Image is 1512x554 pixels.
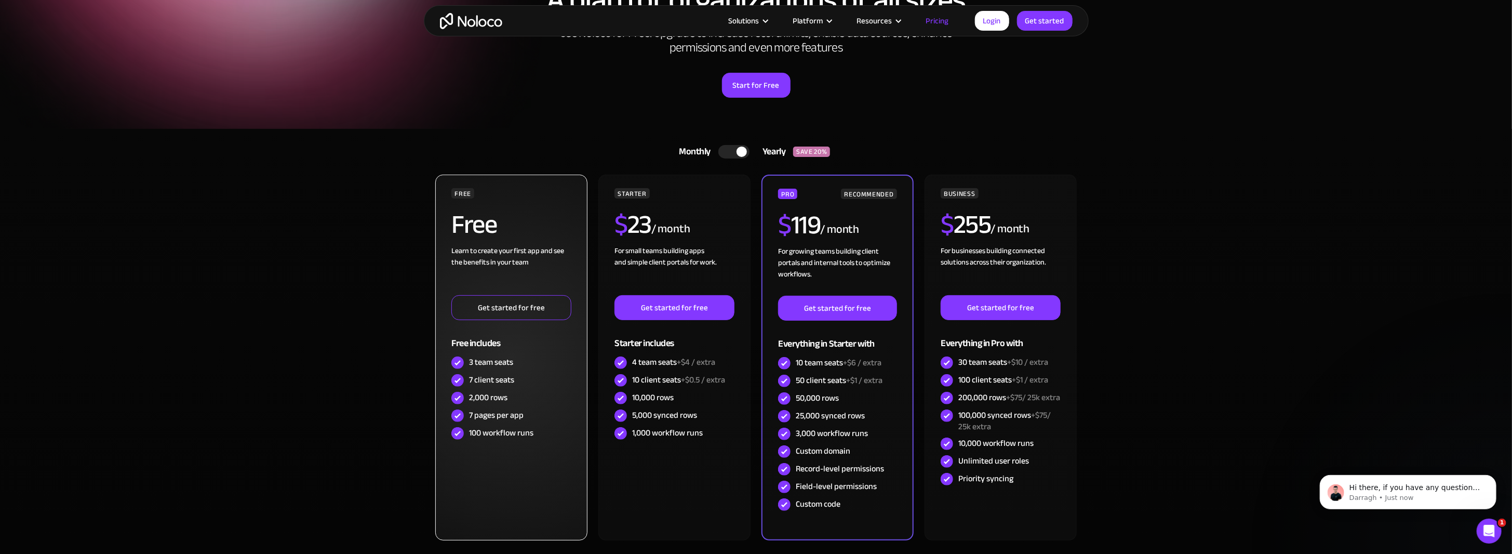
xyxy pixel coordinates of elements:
div: 100,000 synced rows [958,410,1060,432]
div: 200,000 rows [958,392,1060,403]
div: Resources [844,14,913,28]
span: +$1 / extra [1012,372,1048,388]
div: / month [651,221,690,238]
span: +$1 / extra [846,373,882,388]
div: Monthly [666,144,719,160]
div: 5,000 synced rows [632,410,697,421]
div: Solutions [729,14,759,28]
span: +$4 / extra [677,354,715,370]
div: Custom domain [796,445,850,457]
div: Record-level permissions [796,463,884,474]
a: Get started [1017,11,1073,31]
span: $ [778,201,791,249]
h2: Free [451,212,497,238]
a: Start for Free [722,73,791,98]
div: / month [991,221,1029,238]
div: RECOMMENDED [841,189,897,199]
span: +$0.5 / extra [681,372,725,388]
div: Learn to create your first app and see the benefits in your team ‍ [451,245,571,295]
div: For businesses building connected solutions across their organization. ‍ [941,245,1060,295]
a: Pricing [913,14,962,28]
div: For growing teams building client portals and internal tools to optimize workflows. [778,246,897,296]
div: BUSINESS [941,188,978,199]
div: 3,000 workflow runs [796,428,868,439]
div: PRO [778,189,797,199]
iframe: Intercom live chat [1477,519,1502,544]
div: Yearly [750,144,793,160]
div: Starter includes [614,320,734,354]
span: +$10 / extra [1007,354,1048,370]
div: 4 team seats [632,357,715,368]
span: +$75/ 25k extra [958,407,1051,434]
div: FREE [451,188,474,199]
span: $ [941,200,954,249]
div: 100 workflow runs [469,427,533,439]
div: Resources [857,14,892,28]
span: 1 [1498,519,1506,527]
div: 10,000 workflow runs [958,438,1034,449]
div: 1,000 workflow runs [632,427,703,439]
div: 25,000 synced rows [796,410,865,421]
div: Priority syncing [958,473,1013,484]
div: STARTER [614,188,649,199]
div: Field-level permissions [796,481,877,492]
div: Everything in Pro with [941,320,1060,354]
div: 7 pages per app [469,410,524,421]
div: 3 team seats [469,357,513,368]
a: Get started for free [451,295,571,320]
div: SAVE 20% [793,147,830,157]
div: Everything in Starter with [778,321,897,354]
span: $ [614,200,627,249]
div: Platform [793,14,823,28]
div: / month [820,221,859,238]
div: 7 client seats [469,374,514,386]
h2: 119 [778,212,820,238]
iframe: Intercom notifications message [1304,453,1512,526]
div: 10 team seats [796,357,881,368]
div: Custom code [796,498,840,510]
div: Solutions [716,14,780,28]
div: 10 client seats [632,374,725,386]
div: For small teams building apps and simple client portals for work. ‍ [614,245,734,295]
span: +$6 / extra [843,355,881,371]
div: 100 client seats [958,374,1048,386]
a: Get started for free [778,296,897,321]
a: Get started for free [941,295,1060,320]
h2: 255 [941,212,991,238]
div: 2,000 rows [469,392,507,403]
div: 30 team seats [958,357,1048,368]
div: Unlimited user roles [958,455,1029,467]
a: Get started for free [614,295,734,320]
h2: 23 [614,212,651,238]
div: Platform [780,14,844,28]
h2: Use Noloco for Free. Upgrade to increase record limits, enable data sources, enhance permissions ... [548,26,964,55]
div: 10,000 rows [632,392,674,403]
div: 50,000 rows [796,392,839,404]
span: +$75/ 25k extra [1006,390,1060,405]
a: home [440,13,502,29]
a: Login [975,11,1009,31]
div: Free includes [451,320,571,354]
div: 50 client seats [796,375,882,386]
